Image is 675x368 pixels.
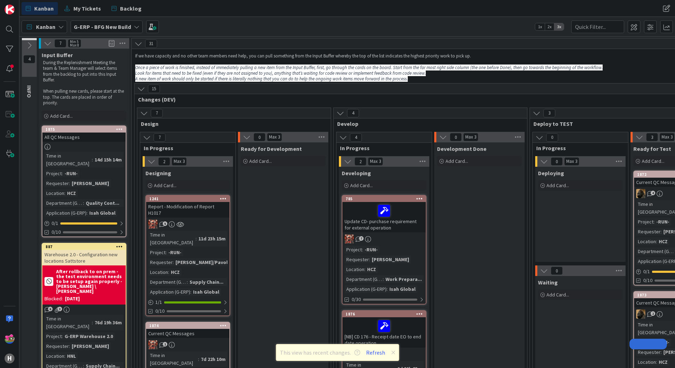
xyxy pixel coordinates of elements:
img: ND [636,309,645,319]
span: 7 [359,236,364,241]
span: : [198,355,199,363]
div: Warehouse 2.0 - Configuration new locations Sattstore [42,250,126,265]
div: Time in [GEOGRAPHIC_DATA] [44,152,92,167]
span: 2 [354,157,366,166]
div: Requester [636,228,661,235]
div: Project [44,170,62,177]
div: JK [342,234,426,244]
div: 0/1 [42,219,126,228]
span: 6 [48,307,53,311]
div: Location [345,265,364,273]
span: : [69,342,70,350]
span: 1 / 1 [155,299,162,306]
span: Development Done [437,145,486,152]
img: JK [345,234,354,244]
span: : [166,249,167,256]
img: JK [5,334,14,344]
span: : [383,275,384,283]
p: When pulling new cards, please start at the top. The cards are placed in order of priority. [43,88,125,106]
div: Max 3 [174,160,185,163]
div: Min 5 [70,40,78,43]
div: Max 3 [465,135,476,139]
div: Requester [44,179,69,187]
div: Department (G-ERP) [148,278,187,286]
div: Project [148,249,166,256]
img: ND [636,189,645,198]
img: JK [148,340,157,349]
div: Application (G-ERP) [345,285,387,293]
em: A new item of work should only be started if there is literally nothing that you can do to help t... [135,76,408,82]
span: : [62,332,63,340]
span: : [362,246,363,253]
div: Requester [636,348,661,356]
div: -RUN- [655,218,671,226]
div: Application (G-ERP) [148,288,190,296]
span: My Tickets [73,4,101,13]
div: 1874Current QC Messages [146,323,229,338]
div: HCZ [365,265,378,273]
span: 7 [151,109,163,117]
div: 1241Report - Modification of Report H1017 [146,196,229,217]
div: Department (G-ERP) [44,199,83,207]
div: [NB] CD 176 - Receipt date EO to end date operation [342,317,426,348]
div: Project [345,246,362,253]
span: 3 [646,133,658,141]
div: Isah Global [191,288,221,296]
span: : [83,199,84,207]
span: Add Card... [642,158,664,164]
div: Isah Global [388,285,417,293]
div: Project [636,218,653,226]
span: : [656,358,657,366]
div: 785 [342,196,426,202]
div: [PERSON_NAME]/Pavol... [174,258,234,266]
div: 1874 [149,323,229,328]
div: 1875 [42,126,126,133]
img: Visit kanbanzone.com [5,5,14,14]
div: [PERSON_NAME] [70,342,111,350]
span: 0/10 [155,307,165,315]
span: 3x [554,23,564,30]
span: Backlog [120,4,142,13]
div: Max 3 [566,160,577,163]
span: 0 / 1 [52,220,58,227]
div: Max 3 [662,135,673,139]
span: 4 [23,55,35,63]
div: Current QC Messages [146,329,229,338]
div: 785Update CD- purchase requirement for external operation [342,196,426,232]
span: : [653,218,655,226]
div: Requester [148,258,173,266]
span: : [64,189,65,197]
span: 7 [154,133,166,142]
span: : [190,288,191,296]
span: Developing [342,170,371,177]
span: Waiting [538,279,558,286]
span: : [387,285,388,293]
div: All QC Messages [42,133,126,142]
div: [PERSON_NAME] [370,256,411,263]
span: Kanban [34,4,54,13]
span: : [369,256,370,263]
div: 785 [346,196,426,201]
span: Add Card... [154,182,177,189]
div: -RUN- [363,246,380,253]
span: Designing [145,170,171,177]
span: 2 [651,311,655,316]
span: This view has recent changes. [280,348,360,357]
div: 1875All QC Messages [42,126,126,142]
div: 1241 [146,196,229,202]
span: Ready for Development [241,145,302,152]
div: Supply Chain... [188,278,225,286]
div: Application (G-ERP) [44,209,86,217]
span: 0 [546,133,558,142]
div: Location [636,238,656,245]
div: H [5,354,14,363]
div: Time in [GEOGRAPHIC_DATA] [148,351,198,367]
a: 1241Report - Modification of Report H1017JKTime in [GEOGRAPHIC_DATA]:11d 23h 15mProject:-RUN-Requ... [145,195,230,316]
span: 0/30 [352,296,361,303]
span: Add Card... [350,182,373,189]
span: 3 [543,109,555,117]
div: Location [636,358,656,366]
div: Time in [GEOGRAPHIC_DATA] [148,231,196,246]
div: Requester [345,256,369,263]
div: 1875 [46,127,126,132]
